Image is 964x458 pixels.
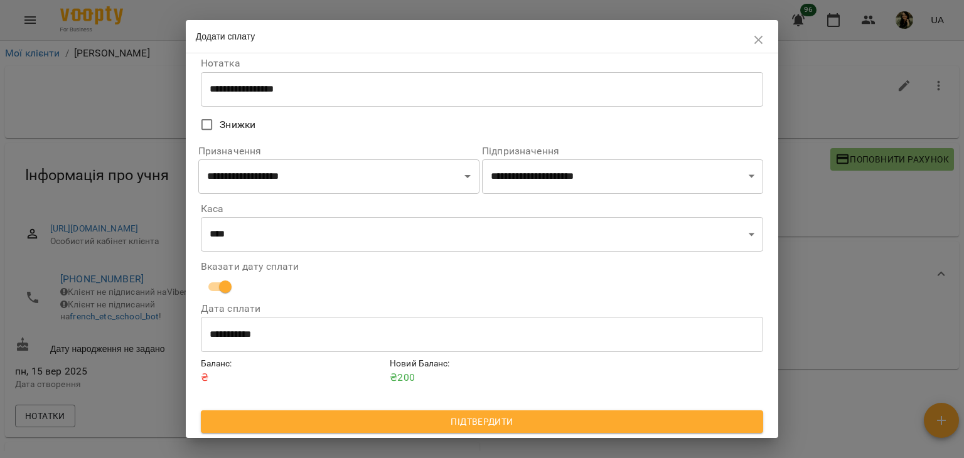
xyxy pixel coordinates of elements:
[482,146,763,156] label: Підпризначення
[201,58,764,68] label: Нотатка
[201,370,385,385] p: ₴
[201,410,764,433] button: Підтвердити
[201,204,764,214] label: Каса
[196,31,255,41] span: Додати сплату
[220,117,255,132] span: Знижки
[201,304,764,314] label: Дата сплати
[198,146,479,156] label: Призначення
[390,370,574,385] p: ₴ 200
[390,357,574,371] h6: Новий Баланс :
[201,262,764,272] label: Вказати дату сплати
[211,414,754,429] span: Підтвердити
[201,357,385,371] h6: Баланс :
